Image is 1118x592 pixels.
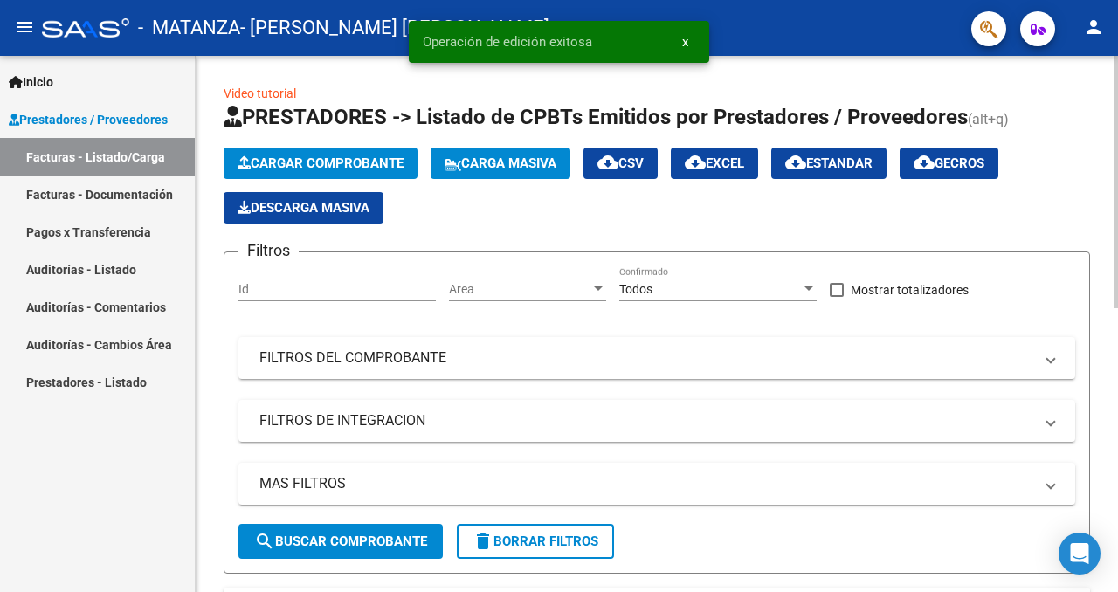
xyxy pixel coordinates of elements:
mat-expansion-panel-header: FILTROS DE INTEGRACION [238,400,1075,442]
span: - [PERSON_NAME] [PERSON_NAME] [240,9,549,47]
div: Open Intercom Messenger [1059,533,1101,575]
button: x [668,26,702,58]
mat-expansion-panel-header: MAS FILTROS [238,463,1075,505]
button: Buscar Comprobante [238,524,443,559]
mat-panel-title: FILTROS DE INTEGRACION [259,411,1033,430]
mat-icon: cloud_download [785,152,806,173]
span: Buscar Comprobante [254,533,427,549]
mat-icon: cloud_download [685,152,706,173]
button: Borrar Filtros [457,524,614,559]
mat-icon: cloud_download [914,152,935,173]
mat-icon: delete [473,531,493,552]
mat-expansion-panel-header: FILTROS DEL COMPROBANTE [238,337,1075,379]
button: Gecros [900,148,998,179]
span: Cargar Comprobante [238,155,404,171]
span: - MATANZA [138,9,240,47]
span: Gecros [914,155,984,171]
mat-icon: person [1083,17,1104,38]
span: Todos [619,282,652,296]
span: PRESTADORES -> Listado de CPBTs Emitidos por Prestadores / Proveedores [224,105,968,129]
mat-panel-title: MAS FILTROS [259,474,1033,493]
mat-icon: menu [14,17,35,38]
button: CSV [583,148,658,179]
span: EXCEL [685,155,744,171]
span: Area [449,282,590,297]
span: Prestadores / Proveedores [9,110,168,129]
span: x [682,34,688,50]
app-download-masive: Descarga masiva de comprobantes (adjuntos) [224,192,383,224]
button: Carga Masiva [431,148,570,179]
span: Inicio [9,72,53,92]
span: Estandar [785,155,873,171]
button: Descarga Masiva [224,192,383,224]
span: (alt+q) [968,111,1009,127]
a: Video tutorial [224,86,296,100]
mat-icon: search [254,531,275,552]
span: CSV [597,155,644,171]
button: Estandar [771,148,887,179]
span: Operación de edición exitosa [423,33,592,51]
mat-icon: cloud_download [597,152,618,173]
h3: Filtros [238,238,299,263]
mat-panel-title: FILTROS DEL COMPROBANTE [259,348,1033,368]
span: Carga Masiva [445,155,556,171]
button: EXCEL [671,148,758,179]
span: Mostrar totalizadores [851,279,969,300]
span: Borrar Filtros [473,533,598,549]
span: Descarga Masiva [238,200,369,216]
button: Cargar Comprobante [224,148,418,179]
